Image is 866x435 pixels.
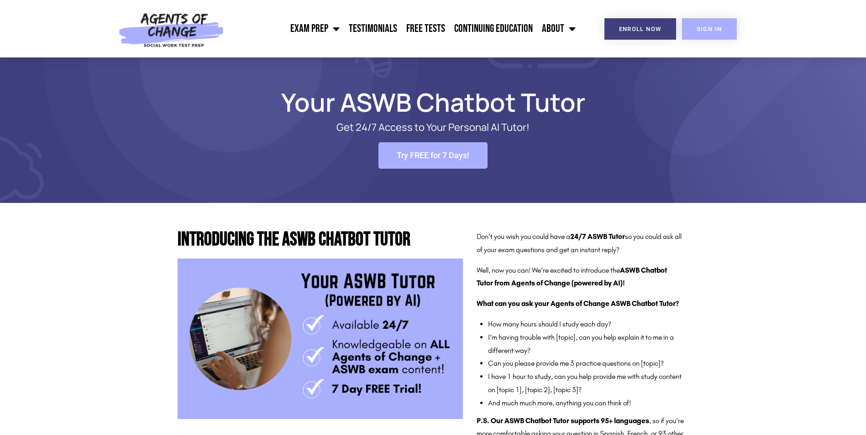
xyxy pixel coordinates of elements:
a: Continuing Education [450,17,537,40]
a: Exam Prep [286,17,344,40]
li: I have 1 hour to study, can you help provide me with study content on [topic 1], [topic 2], [topi... [488,370,684,397]
li: Can you please provide me 3 practice questions on [topic]? [488,357,684,370]
a: SIGN IN [682,18,737,40]
p: Well, now you can! We’re excited to introduce the [477,264,684,290]
li: I’m having trouble with [topic], can you help explain it to me in a different way? [488,331,684,357]
a: About [537,17,580,40]
li: How many hours should I study each day? [488,318,684,331]
span: SIGN IN [697,26,722,32]
a: Testimonials [344,17,402,40]
a: Enroll Now [604,18,676,40]
nav: Menu [229,17,580,40]
a: Try FREE for 7 Days! [378,142,488,169]
p: Don’t you wish you could have a so you could ask all of your exam questions and get an instant re... [477,230,684,257]
h2: Introducing the ASWB Chatbot Tutor [178,230,463,249]
a: Free Tests [402,17,450,40]
h1: Your ASWB Chatbot Tutor [173,92,693,113]
b: ASWB Chatbot Tutor from Agents of Change (powered by AI)! [477,266,667,288]
p: Get 24/7 Access to Your Personal AI Tutor! [210,122,657,133]
b: P.S. Our ASWB Chatbot Tutor supports 95+ languages [477,416,649,425]
span: Enroll Now [619,26,661,32]
strong: 24/7 ASWB Tutor [570,232,625,241]
span: Try FREE for 7 Days! [397,151,469,160]
strong: What can you ask your Agents of Change ASWB Chatbot Tutor? [477,299,679,308]
li: And much much more, anything you can think of! [488,397,684,410]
